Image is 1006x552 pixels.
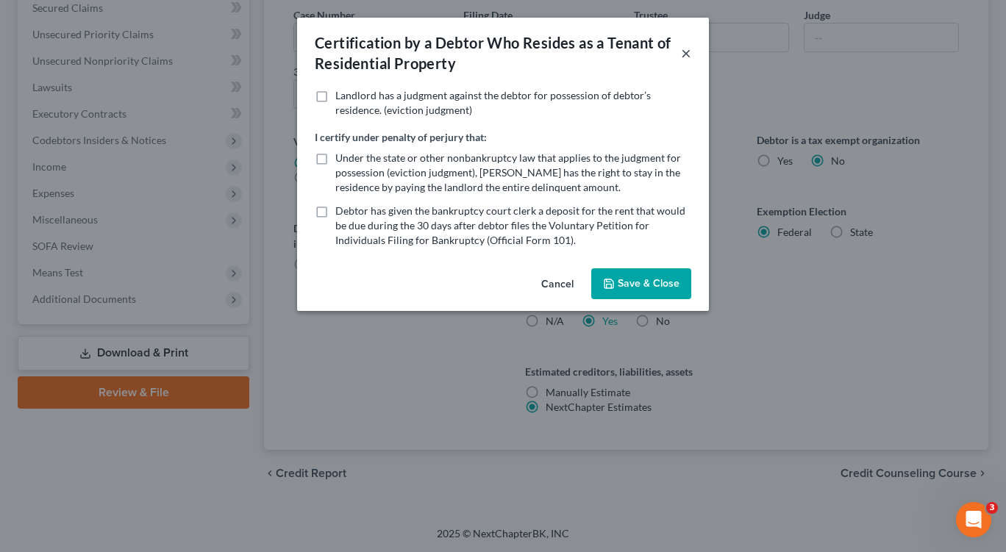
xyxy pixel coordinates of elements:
iframe: Intercom live chat [956,502,991,537]
button: × [681,44,691,62]
div: Certification by a Debtor Who Resides as a Tenant of Residential Property [315,32,681,74]
label: I certify under penalty of perjury that: [315,129,487,145]
span: 3 [986,502,998,514]
span: Landlord has a judgment against the debtor for possession of debtor’s residence. (eviction judgment) [335,89,651,116]
button: Save & Close [591,268,691,299]
button: Cancel [529,270,585,299]
span: Under the state or other nonbankruptcy law that applies to the judgment for possession (eviction ... [335,151,681,193]
span: Debtor has given the bankruptcy court clerk a deposit for the rent that would be due during the 3... [335,204,685,246]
